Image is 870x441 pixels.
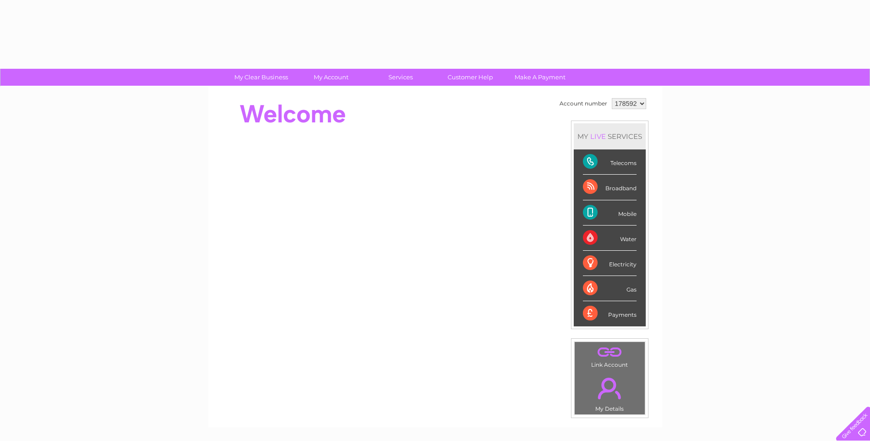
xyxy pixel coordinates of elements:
td: My Details [574,370,645,415]
div: MY SERVICES [574,123,646,149]
div: LIVE [588,132,608,141]
div: Payments [583,301,637,326]
div: Broadband [583,175,637,200]
div: Mobile [583,200,637,226]
a: Customer Help [432,69,508,86]
a: . [577,344,643,360]
td: Link Account [574,342,645,370]
div: Water [583,226,637,251]
td: Account number [557,96,610,111]
a: My Clear Business [223,69,299,86]
div: Gas [583,276,637,301]
a: My Account [293,69,369,86]
a: Services [363,69,438,86]
a: . [577,372,643,404]
div: Electricity [583,251,637,276]
div: Telecoms [583,149,637,175]
a: Make A Payment [502,69,578,86]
